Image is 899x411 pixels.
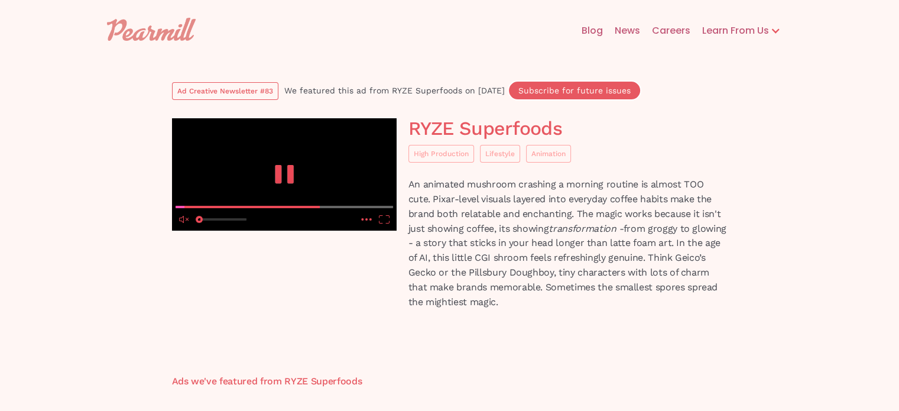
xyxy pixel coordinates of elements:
a: Subscribe for future issues [508,80,641,101]
a: High Production [408,145,474,163]
a: Lifestyle [480,145,520,163]
div: [DATE] [478,85,508,96]
div: We featured this ad from [284,85,392,96]
a: News [603,12,640,50]
a: Careers [640,12,690,50]
div: Learn From Us [690,24,769,38]
div: RYZE Superfoods [392,85,465,96]
h1: RYZE Superfoods [408,118,728,139]
div: Learn From Us [690,12,793,50]
a: Blog [570,12,603,50]
h3: RYZE Superfoods [284,376,362,387]
em: transformation - [549,223,623,234]
div: Lifestyle [485,148,515,160]
div: on [465,85,478,96]
h3: Ads we've featured from [172,376,285,387]
a: Ad Creative Newsletter #83 [172,82,278,100]
div: Ad Creative Newsletter #83 [177,85,273,97]
a: Animation [526,145,571,163]
div: Animation [531,148,566,160]
p: An animated mushroom crashing a morning routine is almost TOO cute. Pixar-level visuals layered i... [408,177,728,309]
div: High Production [414,148,469,160]
div: Subscribe for future issues [518,86,631,95]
